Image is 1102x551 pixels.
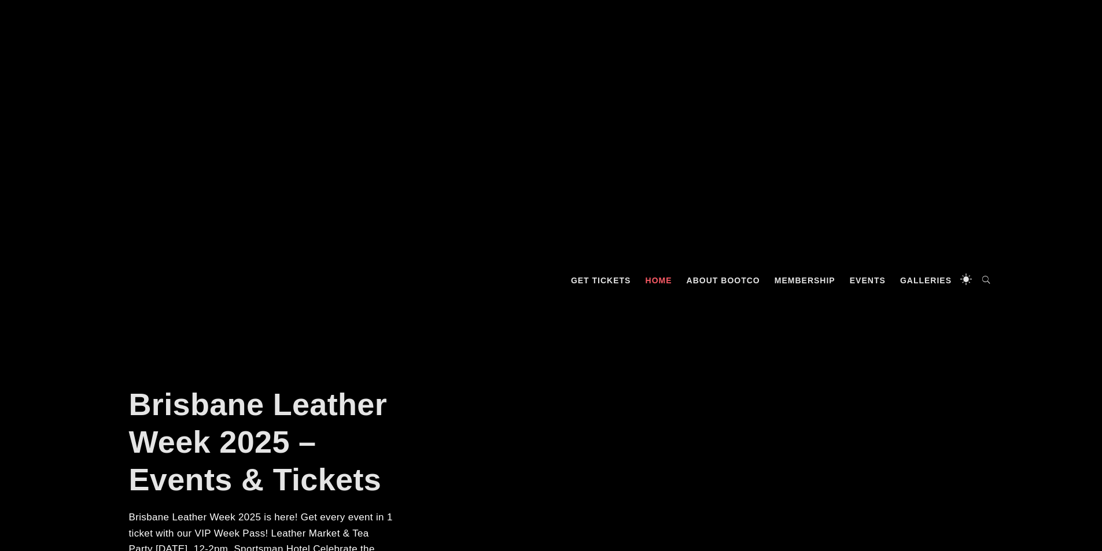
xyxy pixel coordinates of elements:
a: GET TICKETS [565,263,637,298]
a: About BootCo [681,263,766,298]
a: Galleries [894,263,957,298]
a: Membership [769,263,841,298]
a: Brisbane Leather Week 2025 – Events & Tickets [129,387,388,497]
a: Events [844,263,891,298]
a: Home [640,263,678,298]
